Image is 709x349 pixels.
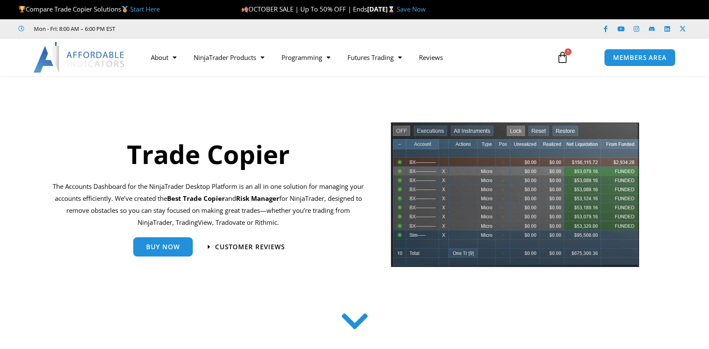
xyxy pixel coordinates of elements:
h1: Trade Copier [53,136,364,172]
a: MEMBERS AREA [604,49,676,66]
a: About [142,48,185,67]
span: Mon - Fri: 8:00 AM – 6:00 PM EST [32,24,115,34]
a: 1 [544,45,581,70]
span: Buy Now [146,244,180,250]
img: tradecopier | Affordable Indicators – NinjaTrader [390,121,640,274]
a: Buy Now [133,237,193,257]
img: 🍂 [242,6,248,12]
strong: Risk Manager [236,194,279,203]
span: Customer Reviews [215,244,285,250]
span: Compare Trade Copier Solutions [18,5,160,13]
strong: [DATE] [367,5,397,13]
img: LogoAI | Affordable Indicators – NinjaTrader [33,42,126,73]
nav: Menu [142,48,547,67]
img: 🏆 [19,6,25,12]
a: Futures Trading [339,48,410,67]
a: Reviews [410,48,452,67]
p: The Accounts Dashboard for the NinjaTrader Desktop Platform is an all in one solution for managin... [53,181,364,228]
span: 1 [565,48,571,55]
a: Customer Reviews [208,244,285,250]
img: ⌛ [388,6,395,12]
b: Best Trade Copier [167,194,225,203]
span: OCTOBER SALE | Up To 50% OFF | Ends [241,5,367,13]
img: 🥇 [122,6,128,12]
iframe: Customer reviews powered by Trustpilot [127,24,256,33]
a: Programming [273,48,339,67]
a: Save Now [397,5,426,13]
a: NinjaTrader Products [185,48,273,67]
a: Start Here [130,5,160,13]
span: MEMBERS AREA [613,54,667,61]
